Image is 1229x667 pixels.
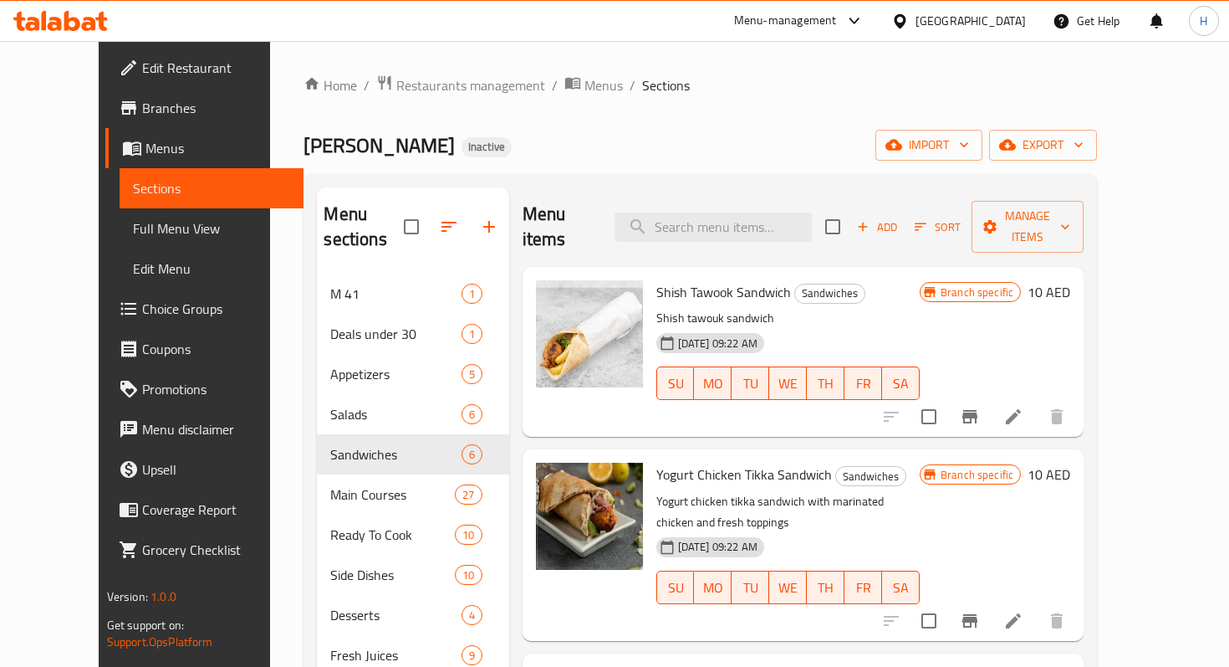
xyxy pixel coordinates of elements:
div: items [462,364,482,384]
span: Edit Menu [133,259,290,279]
div: [GEOGRAPHIC_DATA] [915,12,1026,30]
a: Branches [105,88,303,128]
div: Sandwiches [835,466,906,486]
h2: Menu sections [324,202,403,252]
span: Sort items [904,214,971,240]
button: SU [656,571,695,604]
span: Main Courses [330,485,455,505]
a: Edit menu item [1003,407,1023,427]
div: items [462,605,482,625]
span: H [1200,12,1207,30]
span: SA [889,372,913,396]
span: Desserts [330,605,461,625]
div: items [455,525,482,545]
span: 10 [456,527,481,543]
div: items [462,404,482,424]
button: delete [1037,601,1077,641]
button: Add section [469,207,509,247]
a: Restaurants management [376,74,545,96]
span: Select section [815,209,850,244]
h6: 10 AED [1028,280,1070,304]
span: Coupons [142,339,290,359]
div: Appetizers [330,364,461,384]
a: Grocery Checklist [105,530,303,570]
a: Choice Groups [105,289,303,329]
div: Deals under 301 [317,314,508,354]
span: Full Menu View [133,218,290,239]
a: Menus [564,74,623,96]
button: FR [844,367,882,400]
button: MO [694,571,732,604]
button: FR [844,571,882,604]
span: Fresh Juices [330,645,461,665]
div: Salads [330,404,461,424]
div: items [462,324,482,344]
span: TU [738,576,762,600]
span: TH [813,576,838,600]
button: delete [1037,397,1077,437]
span: 4 [462,608,482,623]
span: Edit Restaurant [142,58,290,78]
div: Inactive [462,137,512,157]
span: SA [889,576,913,600]
span: 5 [462,367,482,382]
span: Yogurt Chicken Tikka Sandwich [656,462,832,487]
span: Choice Groups [142,299,290,319]
span: M 41 [330,284,461,304]
span: FR [851,576,875,600]
span: Promotions [142,379,290,399]
button: WE [769,367,807,400]
span: [PERSON_NAME] [303,126,455,164]
span: 9 [462,648,482,664]
span: Add [854,218,900,237]
a: Edit Menu [120,249,303,289]
span: Sandwiches [795,284,864,303]
a: Support.OpsPlatform [107,631,213,653]
div: Sandwiches [794,284,865,304]
span: Sort [915,218,961,237]
a: Edit menu item [1003,611,1023,631]
span: 6 [462,407,482,423]
div: Ready To Cook [330,525,455,545]
span: TH [813,372,838,396]
a: Coupons [105,329,303,369]
div: items [462,645,482,665]
button: Sort [910,214,965,240]
p: Yogurt chicken tikka sandwich with marinated chicken and fresh toppings [656,491,920,533]
span: Side Dishes [330,565,455,585]
div: Main Courses27 [317,475,508,515]
button: WE [769,571,807,604]
button: import [875,130,982,161]
span: Menu disclaimer [142,419,290,439]
span: 27 [456,487,481,503]
button: Branch-specific-item [950,397,990,437]
div: Sandwiches6 [317,434,508,475]
span: WE [776,372,800,396]
span: TU [738,372,762,396]
span: Shish Tawook Sandwich [656,280,791,305]
div: Side Dishes10 [317,555,508,595]
div: M 411 [317,274,508,314]
a: Coverage Report [105,490,303,530]
span: MO [701,372,725,396]
span: WE [776,576,800,600]
img: Shish Tawook Sandwich [536,280,643,387]
span: Sections [133,178,290,198]
span: SU [664,576,688,600]
li: / [630,75,635,95]
button: TU [732,571,769,604]
p: Shish tawouk sandwich [656,308,920,329]
span: 6 [462,447,482,463]
button: SA [882,367,920,400]
span: Sort sections [429,207,469,247]
a: Promotions [105,369,303,409]
button: export [989,130,1097,161]
span: Sections [642,75,690,95]
li: / [552,75,558,95]
div: Appetizers5 [317,354,508,394]
span: Sandwiches [330,444,461,464]
span: Branch specific [934,285,1020,300]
